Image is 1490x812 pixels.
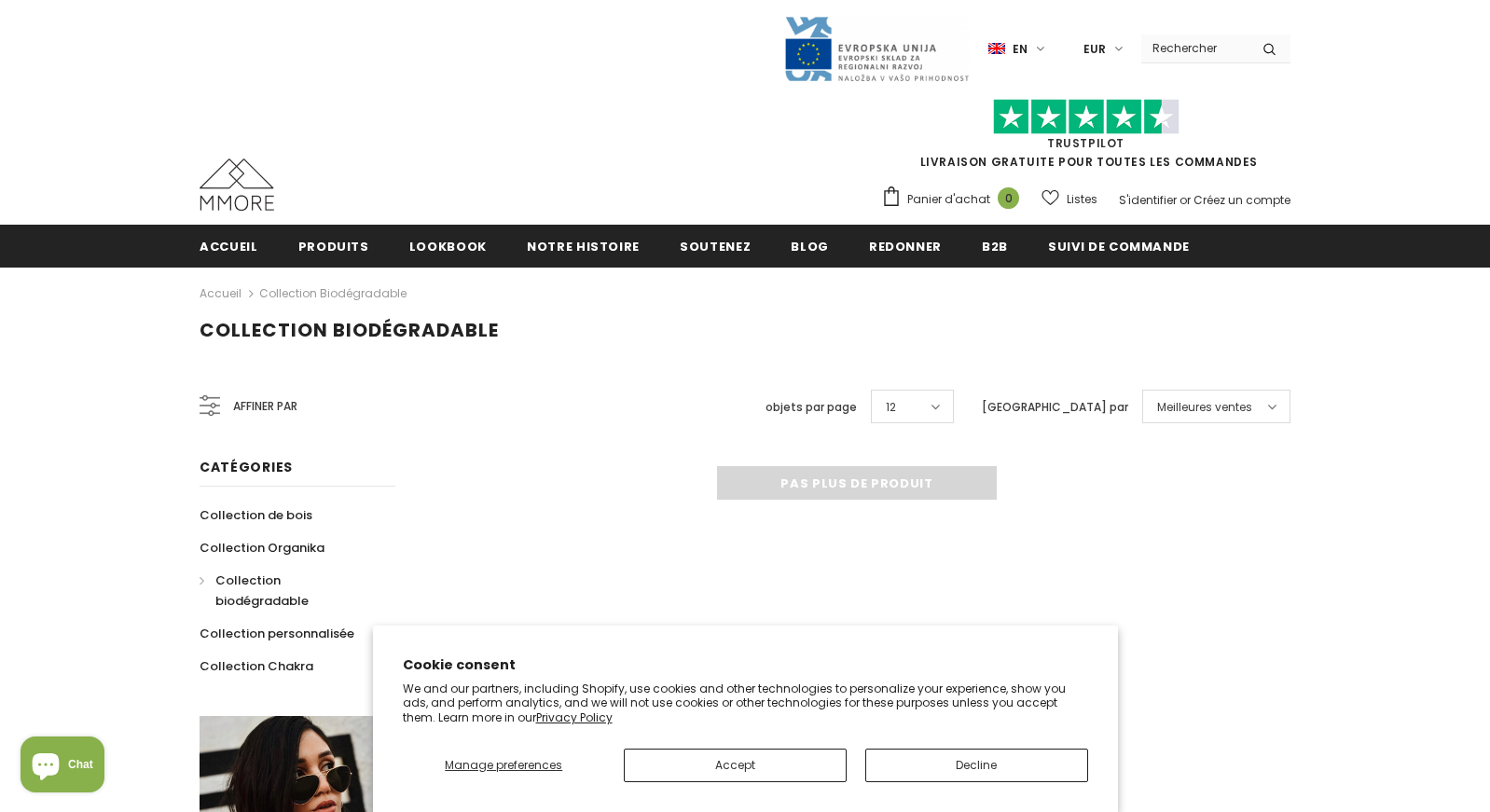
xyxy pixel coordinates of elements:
span: Affiner par [233,396,297,417]
a: TrustPilot [1047,135,1124,151]
a: Produits [298,225,369,267]
img: i-lang-1.png [988,41,1005,57]
img: Cas MMORE [200,158,274,211]
a: Collection biodégradable [259,285,407,301]
span: Blog [791,238,829,255]
a: soutenez [680,225,751,267]
a: Créez un compte [1193,192,1290,208]
span: 0 [998,187,1019,209]
span: Catégories [200,458,293,476]
a: Lookbook [409,225,487,267]
span: Lookbook [409,238,487,255]
a: Panier d'achat 0 [881,186,1028,213]
span: Suivi de commande [1048,238,1190,255]
span: EUR [1083,40,1106,59]
span: Collection de bois [200,506,312,524]
button: Manage preferences [403,749,606,782]
label: objets par page [766,398,857,417]
a: Listes [1042,183,1097,215]
span: Produits [298,238,369,255]
button: Decline [865,749,1088,782]
span: Collection Organika [200,539,324,557]
span: soutenez [680,238,751,255]
h2: Cookie consent [403,655,1088,675]
input: Search Site [1141,34,1249,62]
span: Collection biodégradable [200,317,499,343]
span: Panier d'achat [907,190,990,209]
a: Suivi de commande [1048,225,1190,267]
button: Accept [624,749,847,782]
img: Javni Razpis [783,15,970,83]
span: LIVRAISON GRATUITE POUR TOUTES LES COMMANDES [881,107,1290,170]
span: Collection biodégradable [215,571,309,610]
a: Privacy Policy [536,709,613,725]
span: Manage preferences [445,757,562,773]
span: or [1180,192,1191,208]
inbox-online-store-chat: Shopify online store chat [15,736,110,797]
a: Redonner [869,225,942,267]
a: Collection personnalisée [200,617,354,650]
img: Faites confiance aux étoiles pilotes [993,99,1180,135]
label: [GEOGRAPHIC_DATA] par [982,398,1128,417]
span: 12 [886,398,896,417]
span: Collection Chakra [200,657,313,675]
span: Notre histoire [527,238,640,255]
a: B2B [982,225,1008,267]
a: Collection Chakra [200,650,313,682]
a: Collection Organika [200,531,324,564]
a: Accueil [200,282,241,305]
a: S'identifier [1119,192,1177,208]
a: Notre histoire [527,225,640,267]
span: Meilleures ventes [1157,398,1252,417]
span: Listes [1067,190,1097,209]
a: Collection biodégradable [200,564,375,617]
a: Collection de bois [200,499,312,531]
a: Accueil [200,225,258,267]
p: We and our partners, including Shopify, use cookies and other technologies to personalize your ex... [403,681,1088,725]
a: Blog [791,225,829,267]
span: en [1013,40,1028,59]
span: Collection personnalisée [200,625,354,642]
span: B2B [982,238,1008,255]
span: Accueil [200,238,258,255]
a: Javni Razpis [783,40,970,56]
span: Redonner [869,238,942,255]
